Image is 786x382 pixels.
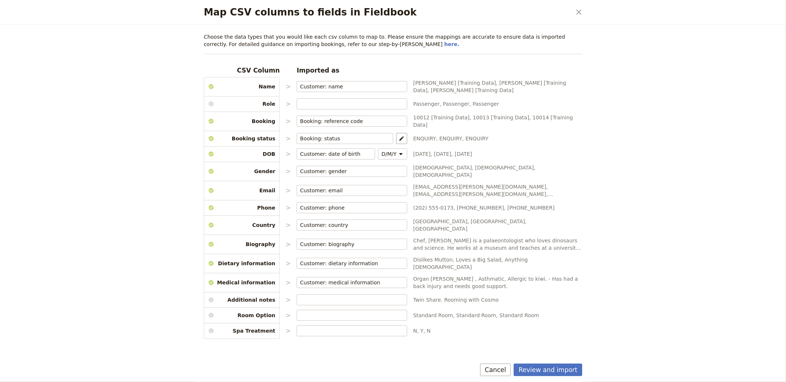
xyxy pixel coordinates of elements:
span: ​ [398,204,404,211]
span: Twin Share. Rooming with Cosmo [413,296,582,304]
span: Chef, [PERSON_NAME] is a palaeontologist who loves dinosaurs and science. He works at a museum an... [413,237,582,252]
input: ​Clear input [300,118,397,125]
p: > [286,134,291,143]
p: > [286,326,291,335]
p: > [286,150,291,158]
span: Medical information [204,279,280,286]
span: Email [204,187,280,194]
input: ​Clear input [300,241,397,248]
input: ​Clear input [300,150,364,158]
input: ​Clear input [300,187,397,194]
span: Room Option [204,312,280,319]
span: Phone [204,204,280,211]
span: Biography [204,241,280,248]
span: (202) 555-0173, [PHONE_NUMBER], [PHONE_NUMBER] [413,204,582,211]
a: here. [444,41,460,47]
p: > [286,311,291,320]
input: ​Clear input [300,135,382,142]
span: Role [204,100,280,108]
span: ​ [398,241,404,248]
h3: CSV Column [204,66,280,75]
input: ​Clear input [300,260,397,267]
p: > [286,82,291,91]
span: ​ [398,187,404,194]
span: Additional notes [204,296,280,304]
p: > [286,167,291,176]
span: [PERSON_NAME] [Training Data], [PERSON_NAME] [Training Data], [PERSON_NAME] [Training Data] [413,79,582,94]
span: [DEMOGRAPHIC_DATA], [DEMOGRAPHIC_DATA], [DEMOGRAPHIC_DATA] [413,164,582,179]
span: N, Y, N [413,327,582,334]
span: ​ [398,260,404,267]
p: > [286,186,291,195]
span: Booking [204,118,280,125]
span: ​ [366,150,372,158]
span: ENQUIRY, ENQUIRY, ENQUIRY [413,135,582,142]
span: ​ [398,168,404,175]
p: > [286,221,291,229]
span: DOB [204,150,280,158]
span: Standard Room, Standard Room, Standard Room [413,312,582,319]
span: ​ [398,83,404,90]
h3: Imported as [297,66,407,75]
span: Name [204,83,280,90]
span: Spa Treatment [204,327,280,334]
span: 10012 [Training Data], 10013 [Training Data], 10014 [Training Data] [413,114,582,129]
span: Dislikes Mutton, Loves a Big Salad, Anything [DEMOGRAPHIC_DATA] [413,256,582,271]
p: > [286,278,291,287]
span: ​ [398,279,404,286]
input: ​Clear input [300,168,397,175]
span: ​ [398,221,404,229]
span: Passenger, Passenger, Passenger [413,100,582,108]
span: Dietary information [204,260,280,267]
p: > [286,117,291,126]
button: Cancel [480,364,511,376]
button: Close dialog [573,6,585,18]
span: ​ [384,135,390,142]
p: > [286,295,291,304]
span: Booking status [204,135,280,142]
span: [EMAIL_ADDRESS][PERSON_NAME][DOMAIN_NAME], [EMAIL_ADDRESS][PERSON_NAME][DOMAIN_NAME], [EMAIL_ADDR... [413,183,582,198]
p: > [286,240,291,249]
p: > [286,99,291,108]
p: > [286,259,291,268]
span: Organ [PERSON_NAME] , Asthmatic, Allergic to kiwi. - Has had a back injury and needs good support. [413,275,582,290]
button: Map statuses [396,133,407,144]
input: ​Clear input [300,204,397,211]
p: Choose the data types that you would like each csv column to map to. Please ensure the mappings a... [204,33,582,48]
span: [DATE], [DATE], [DATE] [413,150,582,158]
span: Country [204,221,280,229]
input: ​Clear input [300,221,397,229]
p: > [286,203,291,212]
button: Review and import [514,364,582,376]
input: ​Clear input [300,83,397,90]
input: ​Clear input [300,279,397,286]
span: Gender [204,168,280,175]
span: ​ [398,118,404,125]
span: [GEOGRAPHIC_DATA], [GEOGRAPHIC_DATA], [GEOGRAPHIC_DATA] [413,218,582,232]
h2: Map CSV columns to fields in Fieldbook [204,7,571,18]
